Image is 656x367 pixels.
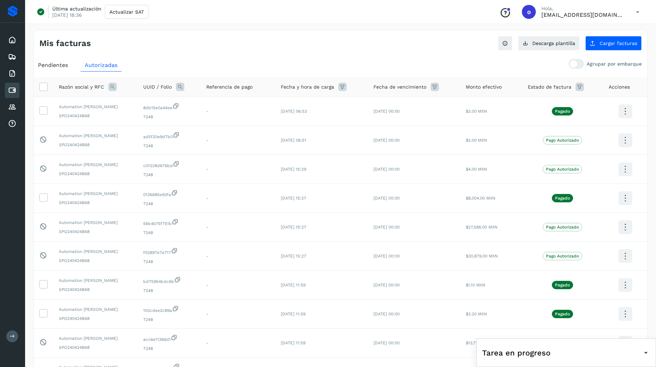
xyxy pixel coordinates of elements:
[281,283,306,287] span: [DATE] 11:59
[201,329,275,358] td: -
[105,5,148,19] button: Actualizar SAT
[109,9,144,14] span: Actualizar SAT
[59,257,132,264] span: SPO240424B68
[373,138,400,143] span: [DATE] 00:00
[281,225,306,230] span: [DATE] 15:27
[59,344,132,351] span: SPO240424B68
[466,83,502,91] span: Monto efectivo
[201,126,275,155] td: -
[466,254,498,259] span: $30,879.00 MXN
[5,66,20,81] div: Facturas
[143,305,195,314] span: 103cdee2c89a
[546,167,579,172] p: Pago Autorizado
[482,344,650,361] div: Tarea en progreso
[555,196,570,201] p: Pagado
[143,345,195,352] span: 7248
[555,312,570,316] p: Pagado
[59,248,132,255] span: Automation [PERSON_NAME]
[281,83,334,91] span: Fecha y hora de carga
[143,189,195,198] span: 0136685e93fa
[143,218,195,227] span: 56b4b75f751b
[59,277,132,284] span: Automation [PERSON_NAME]
[59,229,132,235] span: SPO240424B68
[85,62,117,68] span: Autorizadas
[546,254,579,259] p: Pago Autorizado
[555,109,570,114] p: Pagado
[59,219,132,226] span: Automation [PERSON_NAME]
[281,254,306,259] span: [DATE] 15:27
[281,312,306,316] span: [DATE] 11:59
[52,12,82,18] p: [DATE] 18:36
[143,287,195,294] span: 7248
[466,312,487,316] span: $3.20 MXN
[59,335,132,342] span: Automation [PERSON_NAME]
[281,167,306,172] span: [DATE] 15:29
[143,160,195,169] span: c01228d676bd
[143,103,195,111] span: 8db15e0a44ee
[59,286,132,293] span: SPO240424B68
[59,171,132,177] span: SPO240424B68
[281,196,306,201] span: [DATE] 15:27
[466,167,487,172] span: $4.00 MXN
[143,259,195,265] span: 7248
[206,83,253,91] span: Referencia de pago
[5,83,20,98] div: Cuentas por pagar
[373,283,400,287] span: [DATE] 00:00
[5,49,20,65] div: Embarques
[609,83,630,91] span: Acciones
[143,201,195,207] span: 7248
[466,196,495,201] span: $8,004.00 MXN
[373,340,400,345] span: [DATE] 00:00
[466,340,496,345] span: $13,716.00 MXN
[585,36,642,51] button: Cargar facturas
[600,41,637,46] span: Cargar facturas
[5,32,20,48] div: Inicio
[143,83,172,91] span: UUID / Folio
[482,347,550,359] span: Tarea en progreso
[59,142,132,148] span: SPO240424B68
[546,138,579,143] p: Pago Autorizado
[143,316,195,323] span: 7248
[587,61,642,67] p: Agrupar por embarque
[281,138,306,143] span: [DATE] 06:51
[143,172,195,178] span: 7248
[201,213,275,242] td: -
[373,254,400,259] span: [DATE] 00:00
[59,190,132,197] span: Automation [PERSON_NAME]
[201,242,275,271] td: -
[59,133,132,139] span: Automation [PERSON_NAME]
[466,138,487,143] span: $2.00 MXN
[52,6,101,12] p: Última actualización
[38,62,68,68] span: Pendientes
[201,97,275,126] td: -
[59,113,132,119] span: SPO240424B68
[201,300,275,329] td: -
[143,132,195,140] span: ad5f20e9d7b0
[532,41,575,46] span: Descarga plantilla
[201,155,275,184] td: -
[518,36,580,51] button: Descarga plantilla
[59,83,104,91] span: Razón social y RFC
[555,283,570,287] p: Pagado
[143,230,195,236] span: 7248
[39,38,91,48] h4: Mis facturas
[541,6,625,12] p: Hola,
[201,271,275,300] td: -
[143,247,195,256] span: f02897e7e717
[281,340,306,345] span: [DATE] 11:59
[466,225,497,230] span: $27,586.00 MXN
[5,116,20,132] div: Analiticas de tarifas
[59,162,132,168] span: Automation [PERSON_NAME]
[59,200,132,206] span: SPO240424B68
[541,12,625,18] p: oscar@solvento.mx
[373,196,400,201] span: [DATE] 00:00
[466,283,485,287] span: $1.10 MXN
[201,184,275,213] td: -
[373,109,400,114] span: [DATE] 00:00
[143,143,195,149] span: 7248
[546,225,579,230] p: Pago Autorizado
[59,104,132,110] span: Automation [PERSON_NAME]
[5,99,20,115] div: Proveedores
[143,114,195,120] span: 7248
